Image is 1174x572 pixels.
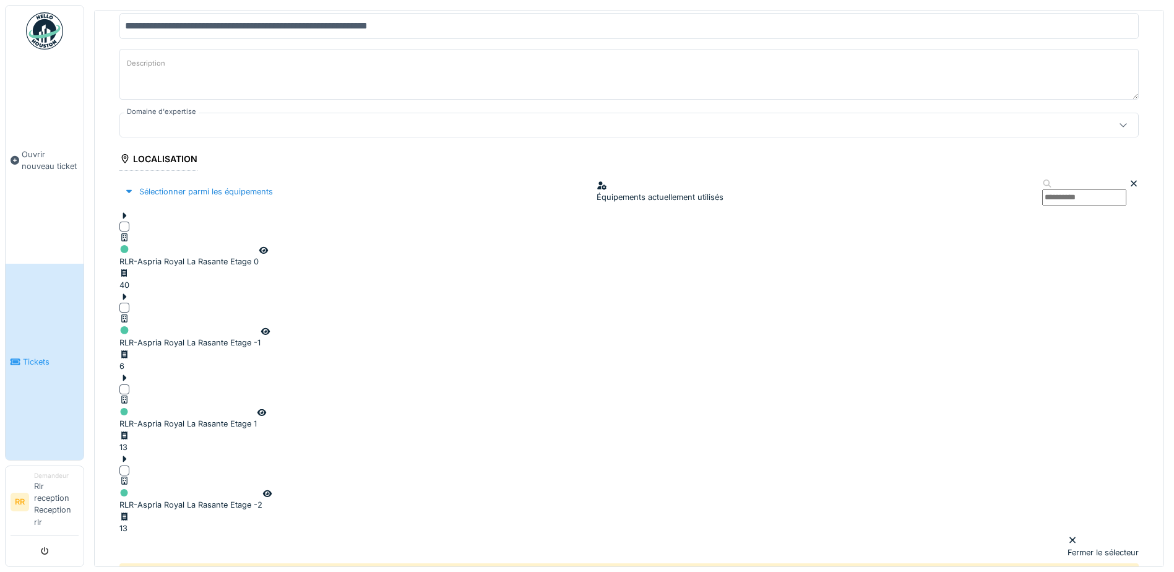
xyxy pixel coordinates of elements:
li: Rlr reception Reception rlr [34,471,79,533]
div: 40 [119,279,134,291]
label: Domaine d'expertise [124,106,199,117]
div: Demandeur [34,471,79,480]
a: Tickets [6,264,84,459]
div: RLR-Aspria Royal La Rasante Etage 0 [119,232,259,267]
div: Sélectionner parmi les équipements [119,183,278,200]
span: Ouvrir nouveau ticket [22,149,79,172]
div: 13 [119,522,134,534]
a: Ouvrir nouveau ticket [6,56,84,264]
a: RR DemandeurRlr reception Reception rlr [11,471,79,536]
div: Équipements actuellement utilisés [597,180,723,203]
div: Fermer le sélecteur [1068,535,1139,558]
li: RR [11,493,29,511]
label: Description [124,56,168,71]
div: RLR-Aspria Royal La Rasante Etage -2 [119,475,262,511]
div: 6 [119,360,134,372]
span: Tickets [23,356,79,368]
img: Badge_color-CXgf-gQk.svg [26,12,63,50]
div: 13 [119,441,134,453]
div: RLR-Aspria Royal La Rasante Etage -1 [119,313,261,349]
div: Localisation [119,150,197,171]
div: RLR-Aspria Royal La Rasante Etage 1 [119,394,257,430]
